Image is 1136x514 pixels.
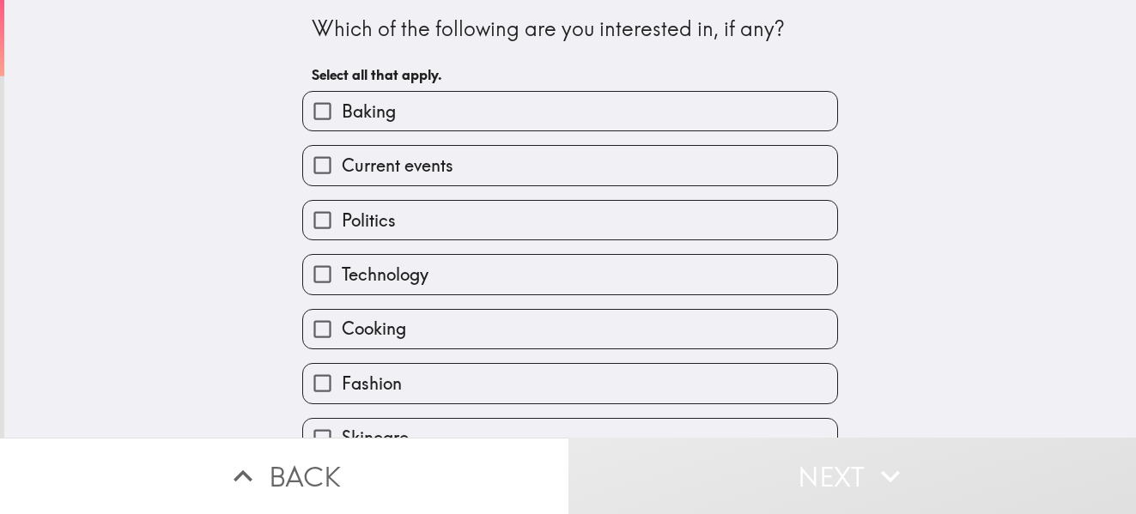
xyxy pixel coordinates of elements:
span: Fashion [342,372,402,396]
span: Current events [342,154,453,178]
span: Politics [342,209,396,233]
span: Technology [342,263,428,287]
button: Technology [303,255,837,293]
button: Current events [303,146,837,184]
button: Politics [303,201,837,239]
button: Skincare [303,419,837,457]
button: Cooking [303,310,837,348]
span: Skincare [342,426,409,450]
button: Baking [303,92,837,130]
h6: Select all that apply. [312,65,829,84]
span: Cooking [342,317,406,341]
button: Fashion [303,364,837,402]
span: Baking [342,100,396,124]
div: Which of the following are you interested in, if any? [312,15,829,44]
